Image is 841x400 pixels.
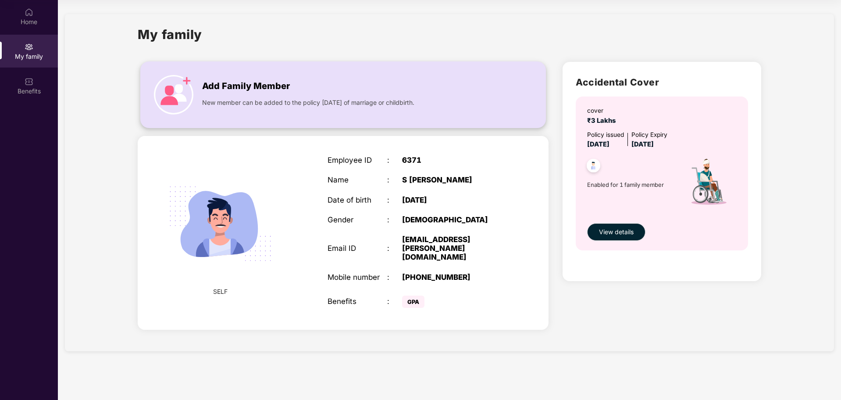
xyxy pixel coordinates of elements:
[154,75,193,114] img: icon
[631,140,654,148] span: [DATE]
[328,156,387,164] div: Employee ID
[587,140,609,148] span: [DATE]
[387,196,402,204] div: :
[387,244,402,253] div: :
[402,156,506,164] div: 6371
[202,98,414,107] span: New member can be added to the policy [DATE] of marriage or childbirth.
[631,130,667,140] div: Policy Expiry
[328,297,387,306] div: Benefits
[587,117,619,125] span: ₹3 Lakhs
[25,8,33,17] img: svg+xml;base64,PHN2ZyBpZD0iSG9tZSIgeG1sbnM9Imh0dHA6Ly93d3cudzMub3JnLzIwMDAvc3ZnIiB3aWR0aD0iMjAiIG...
[675,150,740,219] img: icon
[157,161,283,287] img: svg+xml;base64,PHN2ZyB4bWxucz0iaHR0cDovL3d3dy53My5vcmcvMjAwMC9zdmciIHdpZHRoPSIyMjQiIGhlaWdodD0iMT...
[213,287,228,296] span: SELF
[328,244,387,253] div: Email ID
[202,79,290,93] span: Add Family Member
[387,215,402,224] div: :
[402,235,506,262] div: [EMAIL_ADDRESS][PERSON_NAME][DOMAIN_NAME]
[25,77,33,86] img: svg+xml;base64,PHN2ZyBpZD0iQmVuZWZpdHMiIHhtbG5zPSJodHRwOi8vd3d3LnczLm9yZy8yMDAwL3N2ZyIgd2lkdGg9Ij...
[328,215,387,224] div: Gender
[599,227,634,237] span: View details
[587,223,645,241] button: View details
[587,180,675,189] span: Enabled for 1 family member
[402,215,506,224] div: [DEMOGRAPHIC_DATA]
[25,43,33,51] img: svg+xml;base64,PHN2ZyB3aWR0aD0iMjAiIGhlaWdodD0iMjAiIHZpZXdCb3g9IjAgMCAyMCAyMCIgZmlsbD0ibm9uZSIgeG...
[576,75,748,89] h2: Accidental Cover
[402,296,424,308] span: GPA
[387,297,402,306] div: :
[402,273,506,282] div: [PHONE_NUMBER]
[402,175,506,184] div: S [PERSON_NAME]
[138,25,202,44] h1: My family
[387,175,402,184] div: :
[328,196,387,204] div: Date of birth
[583,156,604,178] img: svg+xml;base64,PHN2ZyB4bWxucz0iaHR0cDovL3d3dy53My5vcmcvMjAwMC9zdmciIHdpZHRoPSI0OC45NDMiIGhlaWdodD...
[402,196,506,204] div: [DATE]
[387,156,402,164] div: :
[328,175,387,184] div: Name
[328,273,387,282] div: Mobile number
[387,273,402,282] div: :
[587,106,619,116] div: cover
[587,130,624,140] div: Policy issued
